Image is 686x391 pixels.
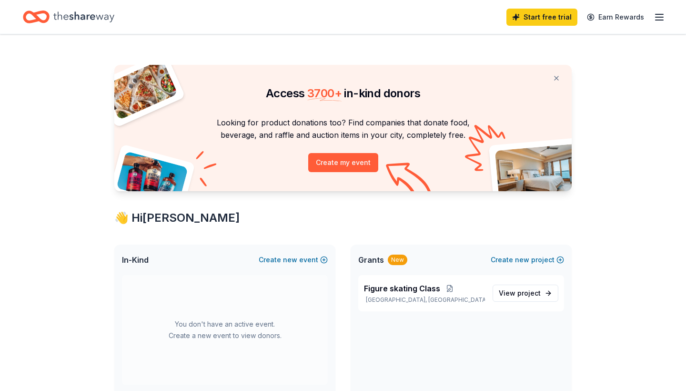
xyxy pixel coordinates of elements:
a: Home [23,6,114,28]
a: View project [493,285,558,302]
button: Createnewevent [259,254,328,266]
a: Start free trial [506,9,577,26]
p: Looking for product donations too? Find companies that donate food, beverage, and raffle and auct... [126,116,560,142]
span: project [517,289,541,297]
span: new [283,254,297,266]
img: Curvy arrow [386,163,434,198]
span: Access in-kind donors [266,86,420,100]
span: new [515,254,529,266]
div: You don't have an active event. Create a new event to view donors. [122,275,328,385]
button: Create my event [308,153,378,172]
a: Earn Rewards [581,9,650,26]
button: Createnewproject [491,254,564,266]
span: 3700 + [307,86,342,100]
div: New [388,255,407,265]
img: Pizza [104,59,178,120]
span: Figure skating Class [364,283,440,294]
span: In-Kind [122,254,149,266]
span: Grants [358,254,384,266]
p: [GEOGRAPHIC_DATA], [GEOGRAPHIC_DATA] [364,296,485,304]
span: View [499,288,541,299]
div: 👋 Hi [PERSON_NAME] [114,210,572,226]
